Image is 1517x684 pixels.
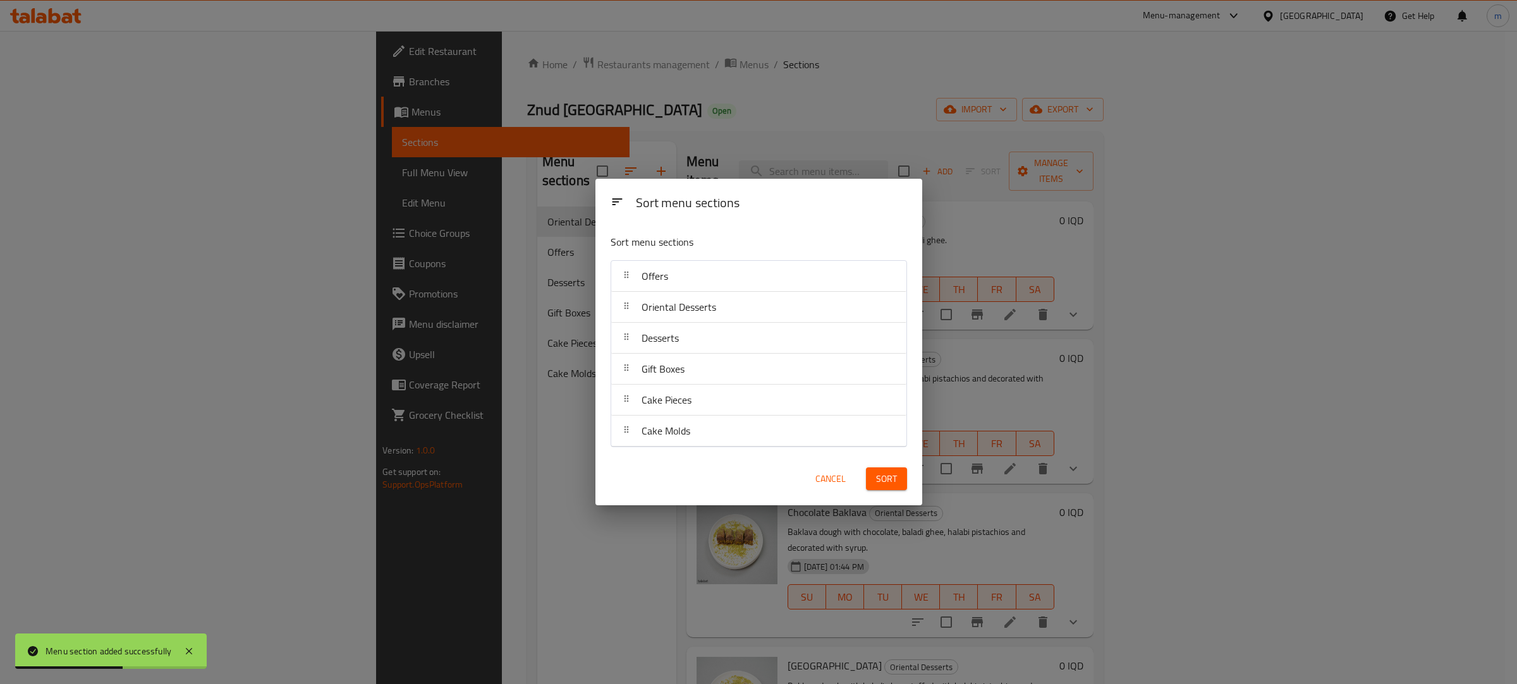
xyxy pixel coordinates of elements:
[642,328,679,347] span: Desserts
[631,189,912,218] div: Sort menu sections
[642,421,690,440] span: Cake Molds
[866,467,907,491] button: Sort
[642,359,685,378] span: Gift Boxes
[611,234,846,250] p: Sort menu sections
[611,261,906,292] div: Offers
[611,416,906,447] div: Cake Molds
[611,354,906,385] div: Gift Boxes
[611,292,906,323] div: Oriental Desserts
[810,467,851,491] button: Cancel
[46,644,171,658] div: Menu section added successfully
[642,297,716,316] span: Oriental Desserts
[815,471,846,487] span: Cancel
[876,471,897,487] span: Sort
[642,267,668,285] span: Offers
[611,385,906,416] div: Cake Pieces
[642,390,691,409] span: Cake Pieces
[611,323,906,354] div: Desserts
